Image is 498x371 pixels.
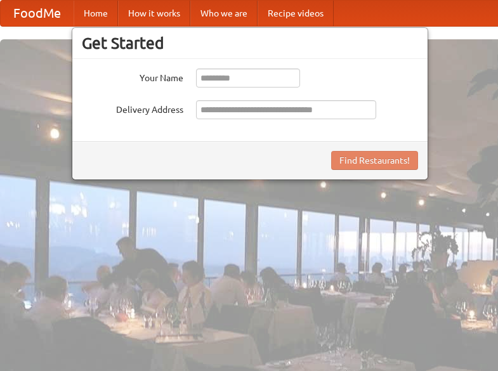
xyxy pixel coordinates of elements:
[74,1,118,26] a: Home
[258,1,334,26] a: Recipe videos
[82,100,183,116] label: Delivery Address
[331,151,418,170] button: Find Restaurants!
[118,1,190,26] a: How it works
[82,34,418,53] h3: Get Started
[190,1,258,26] a: Who we are
[82,68,183,84] label: Your Name
[1,1,74,26] a: FoodMe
